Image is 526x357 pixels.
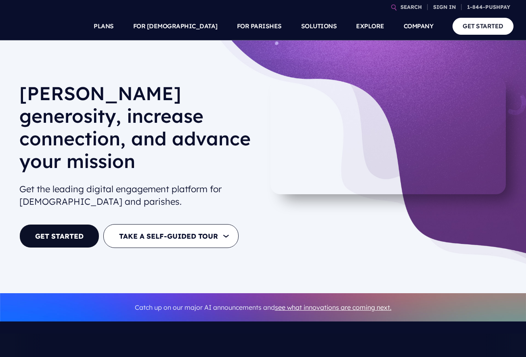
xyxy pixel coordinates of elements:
[103,224,239,248] button: TAKE A SELF-GUIDED TOUR
[19,298,507,317] p: Catch up on our major AI announcements and
[275,303,392,311] a: see what innovations are coming next.
[237,12,282,40] a: FOR PARISHES
[356,12,384,40] a: EXPLORE
[19,82,257,179] h1: [PERSON_NAME] generosity, increase connection, and advance your mission
[19,224,99,248] a: GET STARTED
[94,12,114,40] a: PLANS
[453,18,513,34] a: GET STARTED
[133,12,218,40] a: FOR [DEMOGRAPHIC_DATA]
[404,12,434,40] a: COMPANY
[19,180,257,211] h2: Get the leading digital engagement platform for [DEMOGRAPHIC_DATA] and parishes.
[301,12,337,40] a: SOLUTIONS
